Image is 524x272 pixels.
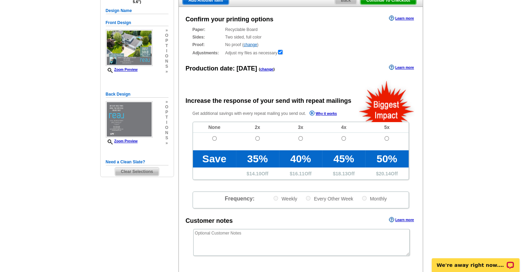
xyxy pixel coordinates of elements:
[106,20,168,26] h5: Front Design
[165,110,168,115] span: p
[389,65,414,70] a: Learn more
[322,167,365,179] td: $ Off
[362,196,367,200] input: Monthly
[165,28,168,33] span: »
[305,195,353,202] label: Every Other Week
[165,64,168,69] span: s
[236,150,279,167] td: 35%
[193,150,236,167] td: Save
[279,122,322,133] td: 3x
[106,68,138,72] a: Zoom Preview
[365,150,408,167] td: 50%
[322,150,365,167] td: 45%
[336,171,348,176] span: 18.13
[274,196,278,200] input: Weekly
[193,50,223,56] strong: Adjustments:
[193,49,409,56] div: Adjust my files as necessary
[106,30,153,66] img: small-thumb.jpg
[273,195,297,202] label: Weekly
[225,196,254,202] span: Frequency:
[106,159,168,165] h5: Need a Clean Slate?
[427,250,524,272] iframe: LiveChat chat widget
[106,101,153,138] img: small-thumb.jpg
[165,141,168,146] span: »
[165,120,168,125] span: i
[165,43,168,48] span: t
[361,195,387,202] label: Monthly
[236,122,279,133] td: 2x
[244,42,257,47] a: change
[237,65,257,72] span: [DATE]
[165,135,168,141] span: s
[365,122,408,133] td: 5x
[115,167,159,176] span: Clear Selections
[193,122,236,133] td: None
[186,15,274,24] div: Confirm your printing options
[106,8,168,14] h5: Design Name
[165,105,168,110] span: o
[165,115,168,120] span: t
[379,171,391,176] span: 20.14
[106,139,138,143] a: Zoom Preview
[279,150,322,167] td: 40%
[165,99,168,105] span: »
[186,96,351,106] div: Increase the response of your send with repeat mailings
[193,34,223,40] strong: Sides:
[306,196,310,200] input: Every Other Week
[309,110,337,118] a: Why it works
[165,69,168,74] span: »
[165,125,168,130] span: o
[358,80,415,122] img: biggestImpact.png
[193,110,352,118] p: Get additional savings with every repeat mailing you send out.
[165,48,168,54] span: i
[260,67,274,71] a: change
[165,59,168,64] span: n
[389,15,414,21] a: Learn more
[322,122,365,133] td: 4x
[193,42,223,48] strong: Proof:
[259,67,275,71] span: ( )
[106,91,168,98] h5: Back Design
[165,38,168,43] span: p
[389,217,414,222] a: Learn more
[193,34,409,40] div: Two sided, full color
[236,167,279,179] td: $ Off
[186,216,233,226] div: Customer notes
[186,64,275,73] div: Production date:
[249,171,261,176] span: 14.10
[165,54,168,59] span: o
[365,167,408,179] td: $ Off
[193,42,409,48] div: No proof ( )
[165,130,168,135] span: n
[292,171,305,176] span: 16.11
[193,26,223,33] strong: Paper:
[193,26,409,33] div: Recyclable Board
[279,167,322,179] td: $ Off
[165,33,168,38] span: o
